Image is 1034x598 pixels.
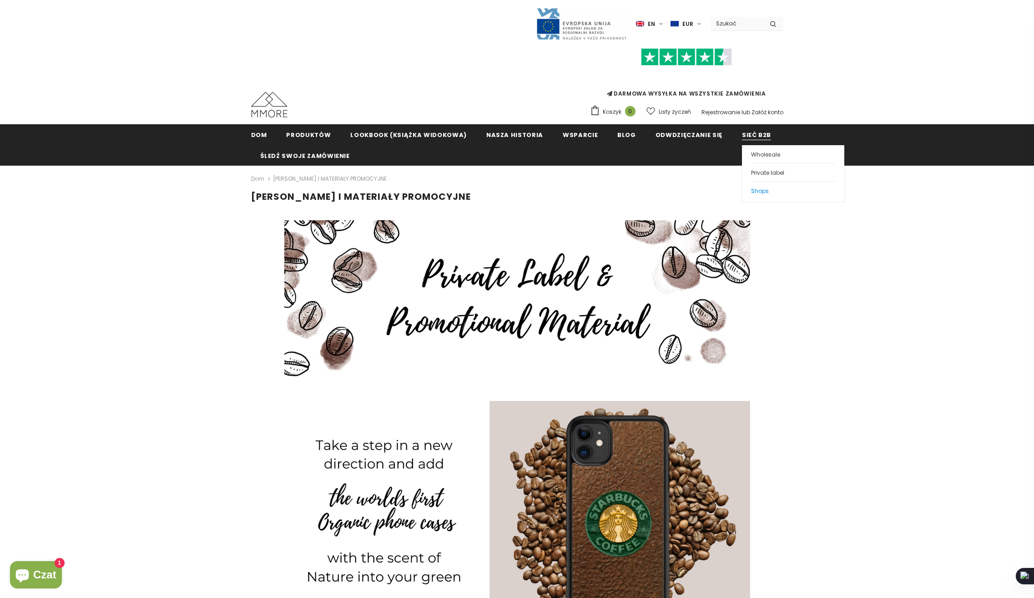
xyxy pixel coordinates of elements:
span: lub [741,108,750,116]
a: Dom [251,124,267,145]
font: DARMOWA WYSYŁKA NA WSZYSTKIE ZAMÓWIENIA [614,90,766,97]
span: En [648,20,655,29]
span: Listy życzeń [659,107,691,117]
a: Produktów [286,124,331,145]
span: wsparcie [563,131,598,139]
img: Opcje marek własnych [284,220,750,401]
a: Dom [251,173,264,184]
span: 0 [625,106,636,117]
a: Lookbook (Książka widokowa) [350,124,467,145]
a: Shops [751,181,835,199]
a: Nasza historia [486,124,543,145]
img: Javni Razpis [536,7,627,41]
span: EUR [682,20,693,29]
a: Wholesale [751,145,835,163]
a: Koszyk 0 [590,105,640,119]
span: [PERSON_NAME] I MATERIAŁY PROMOCYJNE [273,173,387,184]
a: Listy życzeń [646,104,691,120]
span: Odwdzięczanie się [656,131,722,139]
span: Sieć B2B [742,131,771,139]
a: Blog [617,124,636,145]
span: Wholesale [751,151,780,158]
img: Zaufaj gwiazdkom pilota [641,48,732,66]
span: Lookbook (Książka widokowa) [350,131,467,139]
a: wsparcie [563,124,598,145]
span: Produktów [286,131,331,139]
img: Przypadki MMORE [251,92,288,117]
span: Private label [751,169,784,177]
a: Śledź swoje zamówienie [260,145,350,166]
a: Javni Razpis [536,20,627,27]
span: Shops [751,187,769,195]
inbox-online-store-chat: Shopify online store chat [7,561,65,591]
span: Koszyk [603,107,621,117]
input: Szukaj w witrynie [711,17,763,30]
a: Private label [751,163,835,181]
a: Sieć B2B [742,124,771,145]
span: [PERSON_NAME] I MATERIAŁY PROMOCYJNE [251,190,471,203]
span: Blog [617,131,636,139]
a: Załóż konto [752,108,783,116]
a: Odwdzięczanie się [656,124,722,145]
span: Śledź swoje zamówienie [260,152,350,160]
span: Dom [251,131,267,139]
img: i-lang-1.png [636,20,644,28]
a: Rejestrowanie [701,108,740,116]
iframe: Customer reviews powered by Trustpilot [590,66,783,89]
span: Nasza historia [486,131,543,139]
